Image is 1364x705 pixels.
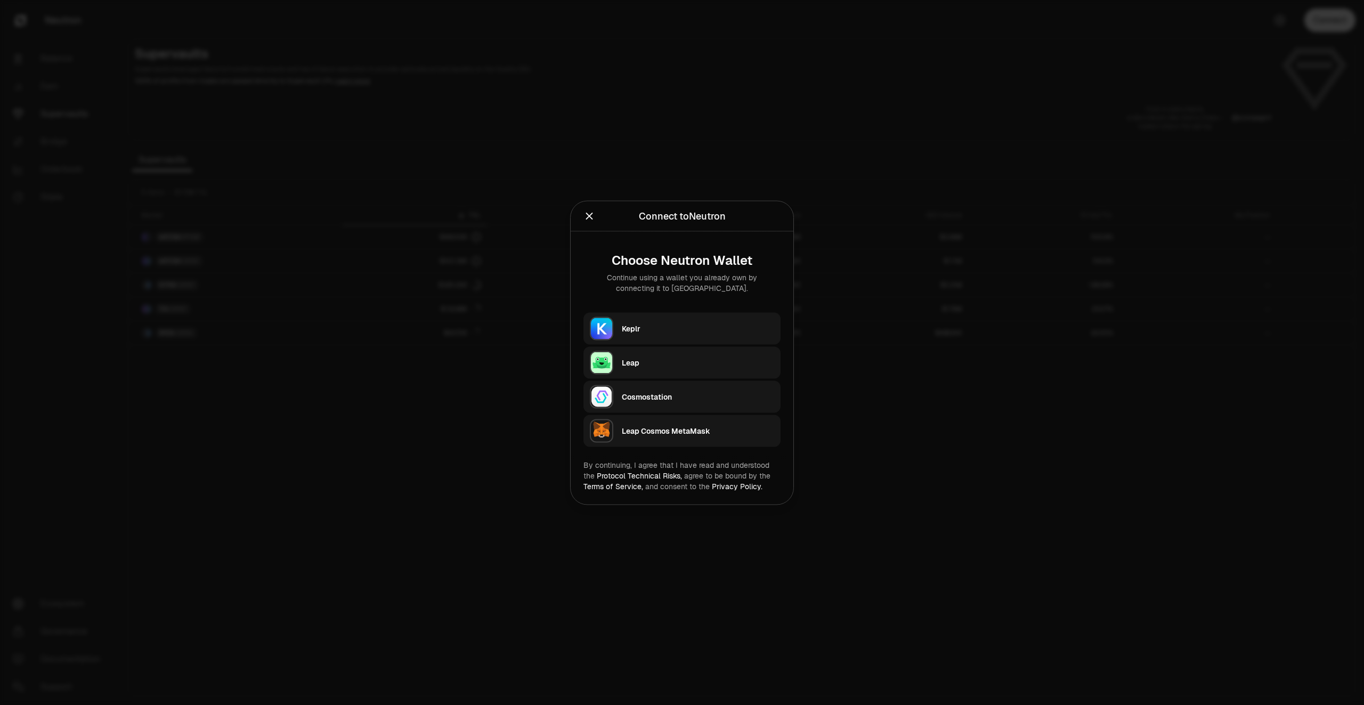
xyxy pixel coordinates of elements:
div: Connect to Neutron [639,208,726,223]
div: Leap [622,357,774,368]
div: Choose Neutron Wallet [592,253,772,268]
a: Terms of Service, [583,481,643,491]
div: Keplr [622,323,774,334]
button: KeplrKeplr [583,312,781,344]
div: Leap Cosmos MetaMask [622,425,774,436]
img: Cosmostation [590,385,613,408]
img: Leap Cosmos MetaMask [590,419,613,442]
div: Continue using a wallet you already own by connecting it to [GEOGRAPHIC_DATA]. [592,272,772,293]
button: CosmostationCosmostation [583,380,781,412]
a: Protocol Technical Risks, [597,471,682,480]
div: By continuing, I agree that I have read and understood the agree to be bound by the and consent t... [583,459,781,491]
img: Keplr [590,317,613,340]
div: Cosmostation [622,391,774,402]
button: LeapLeap [583,346,781,378]
button: Leap Cosmos MetaMaskLeap Cosmos MetaMask [583,415,781,447]
a: Privacy Policy. [712,481,762,491]
button: Close [583,208,595,223]
img: Leap [590,351,613,374]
